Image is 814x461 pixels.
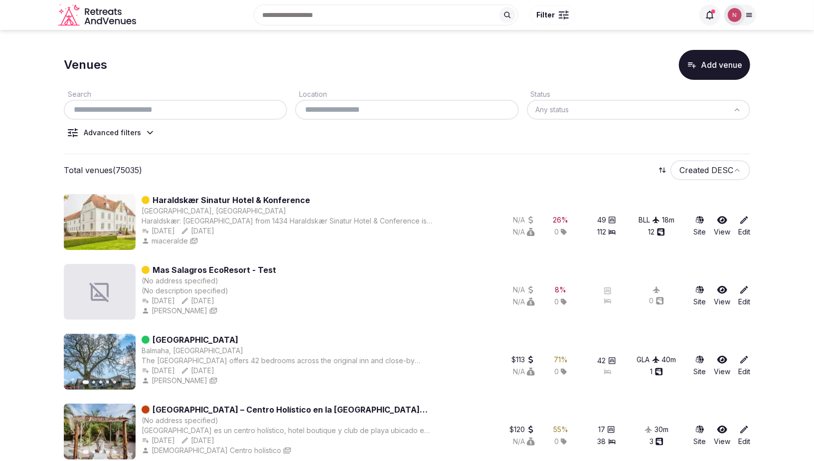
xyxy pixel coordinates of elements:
button: miaceralde [142,236,188,246]
button: Go to slide 3 [99,451,102,454]
button: 40m [662,355,676,365]
button: 8% [555,285,567,295]
button: N/A [513,437,535,447]
button: Go to slide 5 [113,451,116,454]
button: N/A [513,215,535,225]
button: [DATE] [142,296,175,306]
a: Edit [738,285,750,307]
img: Nathalia Bilotti [728,8,742,22]
span: 42 [598,356,606,366]
button: [DEMOGRAPHIC_DATA] Centro holístico [142,446,281,456]
div: Balmaha, [GEOGRAPHIC_DATA] [142,346,243,356]
span: 17 [598,425,605,435]
button: 30m [654,425,668,435]
div: [GEOGRAPHIC_DATA] es un centro holístico, hotel boutique y club de playa ubicado en una isla natu... [142,426,433,436]
label: Search [64,90,91,98]
div: [DATE] [181,226,214,236]
div: 30 m [654,425,668,435]
p: Total venues (75035) [64,165,142,176]
span: miaceralde [152,236,188,246]
button: Add venue [679,50,750,80]
a: Mas Salagros EcoResort - Test [153,264,276,276]
button: (No address specified) [142,416,218,426]
span: 0 [554,367,559,377]
button: [DATE] [142,366,175,376]
img: Featured image for Haraldskær Sinatur Hotel & Konference [64,194,136,250]
a: View [714,425,730,447]
button: 42 [598,356,616,366]
span: 0 [554,227,559,237]
button: [DATE] [142,226,175,236]
button: 55% [553,425,568,435]
button: $120 [509,425,535,435]
a: Edit [738,425,750,447]
div: Advanced filters [84,128,141,138]
button: [PERSON_NAME] [142,376,207,386]
button: [GEOGRAPHIC_DATA], [GEOGRAPHIC_DATA] [142,206,286,216]
a: View [714,285,730,307]
a: Visit the homepage [58,4,138,26]
a: Site [693,355,706,377]
a: [GEOGRAPHIC_DATA] – Centro Holístico en la [GEOGRAPHIC_DATA][PERSON_NAME] [153,404,477,416]
a: Site [693,215,706,237]
span: [PERSON_NAME] [152,306,207,316]
button: N/A [513,227,535,237]
button: BLL [639,215,660,225]
span: 0 [554,437,559,447]
a: Site [693,425,706,447]
button: 0 [650,296,664,306]
button: GLA [637,355,660,365]
h1: Venues [64,56,107,73]
span: [DEMOGRAPHIC_DATA] Centro holístico [152,446,281,456]
svg: Retreats and Venues company logo [58,4,138,26]
button: N/A [513,285,535,295]
div: 12 [649,227,665,237]
div: N/A [513,297,535,307]
div: The [GEOGRAPHIC_DATA] offers 42 bedrooms across the original inn and close-by cottages on the [GE... [142,356,433,366]
button: 1 [651,367,663,377]
button: Go to slide 2 [92,451,95,454]
button: $113 [511,355,535,365]
button: (No address specified) [142,276,218,286]
button: [PERSON_NAME] [142,306,207,316]
img: Featured image for Namasté Beach Club – Centro Holístico en la Isla de Tierra Bomba [64,404,136,460]
button: [DATE] [181,296,214,306]
a: Edit [738,355,750,377]
a: Site [693,285,706,307]
button: 18m [662,215,674,225]
img: Featured image for Oak Tree Inn [64,334,136,390]
button: Go to slide 4 [106,451,109,454]
button: 112 [597,227,616,237]
div: 26 % [553,215,569,225]
button: 17 [598,425,615,435]
div: Haraldskær: [GEOGRAPHIC_DATA] from 1434 Haraldskær Sinatur Hotel & Conference is located in the m... [142,216,433,226]
div: 3 [650,437,663,447]
span: 38 [598,437,606,447]
button: Filter [530,5,575,24]
button: N/A [513,367,535,377]
button: Go to slide 4 [106,381,109,384]
div: [DATE] [142,436,175,446]
button: Go to slide 2 [92,381,95,384]
button: [DATE] [181,436,214,446]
